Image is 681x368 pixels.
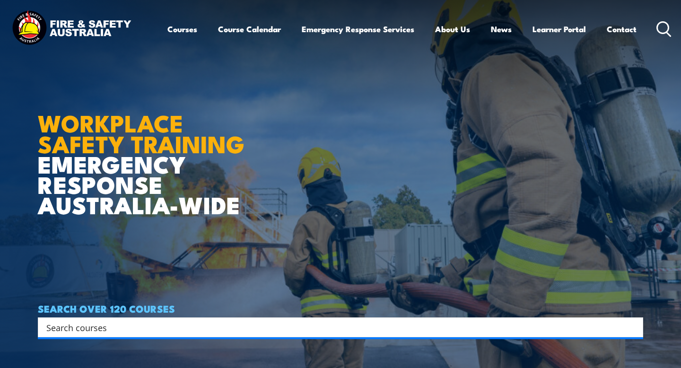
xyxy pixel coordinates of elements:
a: About Us [435,17,470,42]
a: Emergency Response Services [302,17,414,42]
form: Search form [48,321,624,334]
input: Search input [46,320,622,334]
a: Contact [607,17,637,42]
h4: SEARCH OVER 120 COURSES [38,303,643,314]
h1: EMERGENCY RESPONSE AUSTRALIA-WIDE [38,88,269,214]
a: Courses [167,17,197,42]
a: Learner Portal [533,17,586,42]
a: News [491,17,512,42]
a: Course Calendar [218,17,281,42]
button: Search magnifier button [627,321,640,334]
strong: WORKPLACE SAFETY TRAINING [38,104,244,161]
